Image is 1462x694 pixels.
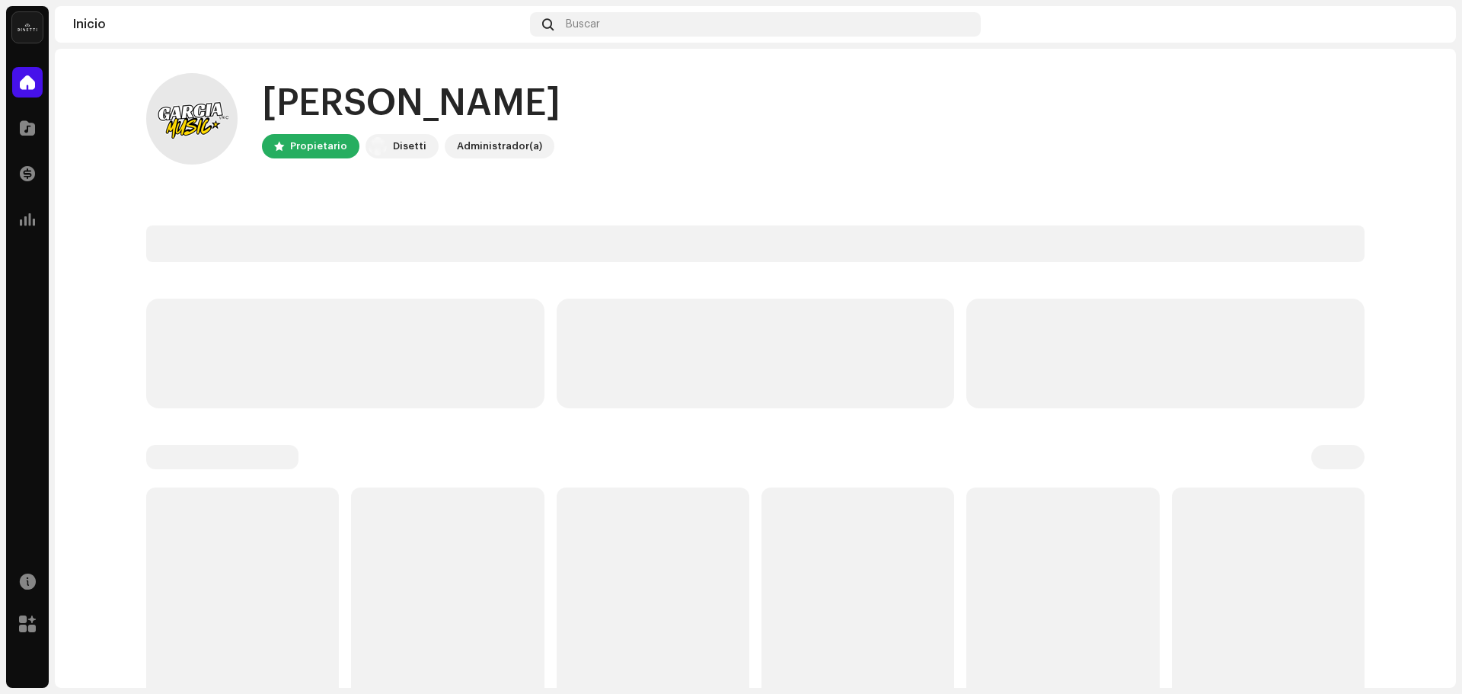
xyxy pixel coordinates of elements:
div: Administrador(a) [457,137,542,155]
span: Buscar [566,18,600,30]
img: 02a7c2d3-3c89-4098-b12f-2ff2945c95ee [12,12,43,43]
div: Disetti [393,137,426,155]
div: [PERSON_NAME] [262,79,560,128]
img: 126c87e4-b348-4cce-8252-7902b38904e9 [146,73,238,165]
div: Propietario [290,137,347,155]
img: 02a7c2d3-3c89-4098-b12f-2ff2945c95ee [369,137,387,155]
img: 126c87e4-b348-4cce-8252-7902b38904e9 [1413,12,1438,37]
div: Inicio [73,18,524,30]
